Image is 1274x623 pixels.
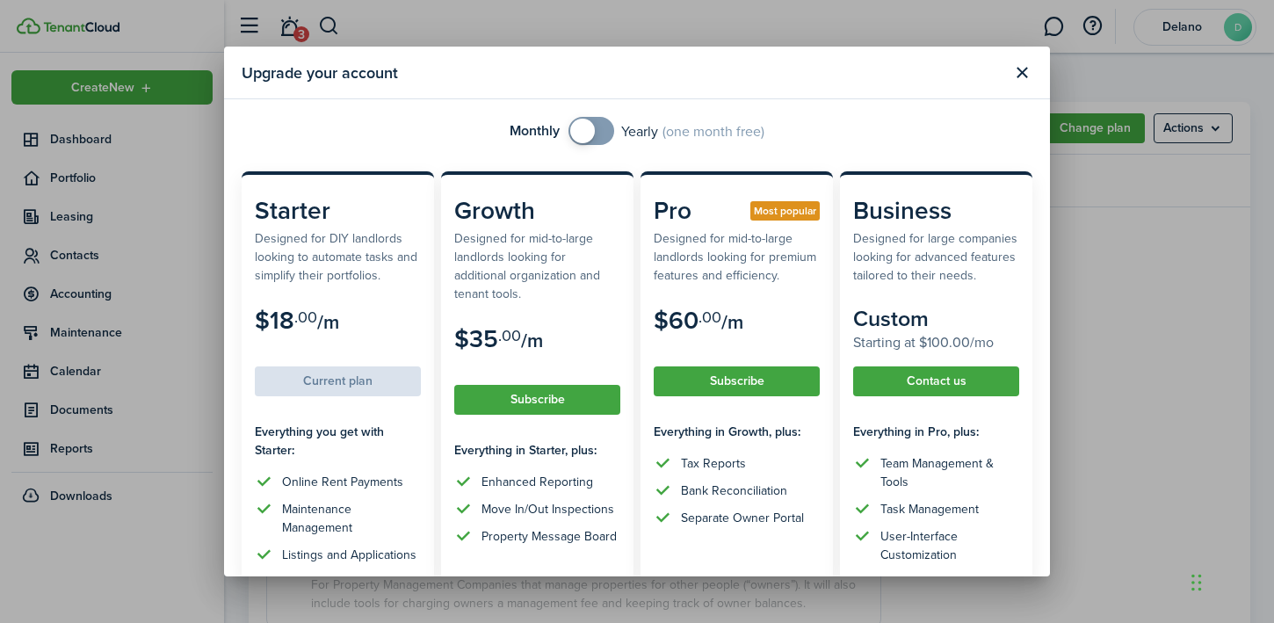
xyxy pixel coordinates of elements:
button: Contact us [853,366,1019,396]
span: Monthly [510,120,560,141]
subscription-pricing-card-price-cents: .00 [294,306,317,329]
subscription-pricing-card-features-title: Everything in Starter, plus: [454,441,620,460]
div: Separate Owner Portal [681,509,804,527]
subscription-pricing-card-features-title: Everything in Pro, plus: [853,423,1019,441]
subscription-pricing-card-title: Pro [654,192,820,229]
modal-title: Upgrade your account [242,55,1003,90]
subscription-pricing-card-features-title: Everything you get with Starter: [255,423,421,460]
button: Close modal [1007,58,1037,88]
subscription-pricing-card-description: Designed for mid-to-large landlords looking for additional organization and tenant tools. [454,229,620,303]
subscription-pricing-card-price-period: /m [521,326,543,355]
span: Most popular [754,203,816,219]
div: Listings and Applications [282,546,416,564]
subscription-pricing-card-title: Business [853,192,1019,229]
div: Enhanced Reporting [481,473,593,491]
subscription-pricing-card-price-amount: $35 [454,321,498,357]
subscription-pricing-card-price-amount: $60 [654,302,699,338]
div: Tax Reports [681,454,746,473]
subscription-pricing-card-price-annual: Starting at $100.00/mo [853,332,1019,353]
div: Drag [1191,556,1202,609]
subscription-pricing-card-price-amount: $18 [255,302,294,338]
div: Bank Reconciliation [681,482,787,500]
button: Subscribe [454,385,620,415]
subscription-pricing-card-title: Starter [255,192,421,229]
subscription-pricing-card-price-cents: .00 [699,306,721,329]
subscription-pricing-card-price-period: /m [317,308,339,337]
subscription-pricing-card-features-title: Everything in Growth, plus: [654,423,820,441]
iframe: Chat Widget [1186,539,1274,623]
div: Online Rent Payments [282,473,403,491]
div: User-Interface Customization [880,527,1019,564]
subscription-pricing-card-price-cents: .00 [498,324,521,347]
div: Maintenance Management [282,500,421,537]
div: Move In/Out Inspections [481,500,614,518]
subscription-pricing-card-price-period: /m [721,308,743,337]
subscription-pricing-card-description: Designed for mid-to-large landlords looking for premium features and efficiency. [654,229,820,285]
subscription-pricing-card-title: Growth [454,192,620,229]
button: Subscribe [654,366,820,396]
subscription-pricing-card-price-amount: Custom [853,302,929,335]
div: Property Message Board [481,527,617,546]
div: Task Management [880,500,979,518]
subscription-pricing-card-description: Designed for DIY landlords looking to automate tasks and simplify their portfolios. [255,229,421,285]
subscription-pricing-card-description: Designed for large companies looking for advanced features tailored to their needs. [853,229,1019,285]
div: Team Management & Tools [880,454,1019,491]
